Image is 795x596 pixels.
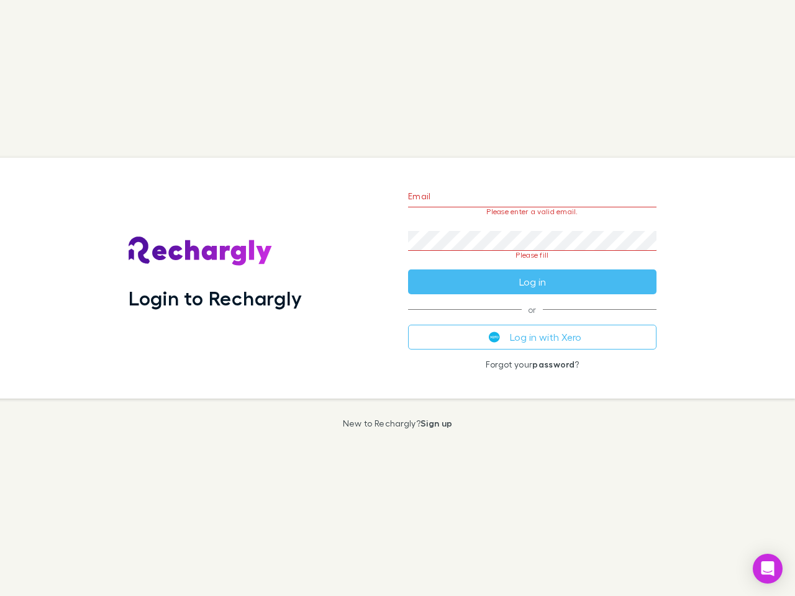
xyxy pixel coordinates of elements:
a: Sign up [420,418,452,428]
span: or [408,309,656,310]
button: Log in with Xero [408,325,656,350]
h1: Login to Rechargly [129,286,302,310]
img: Xero's logo [489,332,500,343]
p: Forgot your ? [408,359,656,369]
p: Please enter a valid email. [408,207,656,216]
button: Log in [408,269,656,294]
p: New to Rechargly? [343,418,453,428]
p: Please fill [408,251,656,260]
div: Open Intercom Messenger [753,554,783,584]
img: Rechargly's Logo [129,237,273,266]
a: password [532,359,575,369]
